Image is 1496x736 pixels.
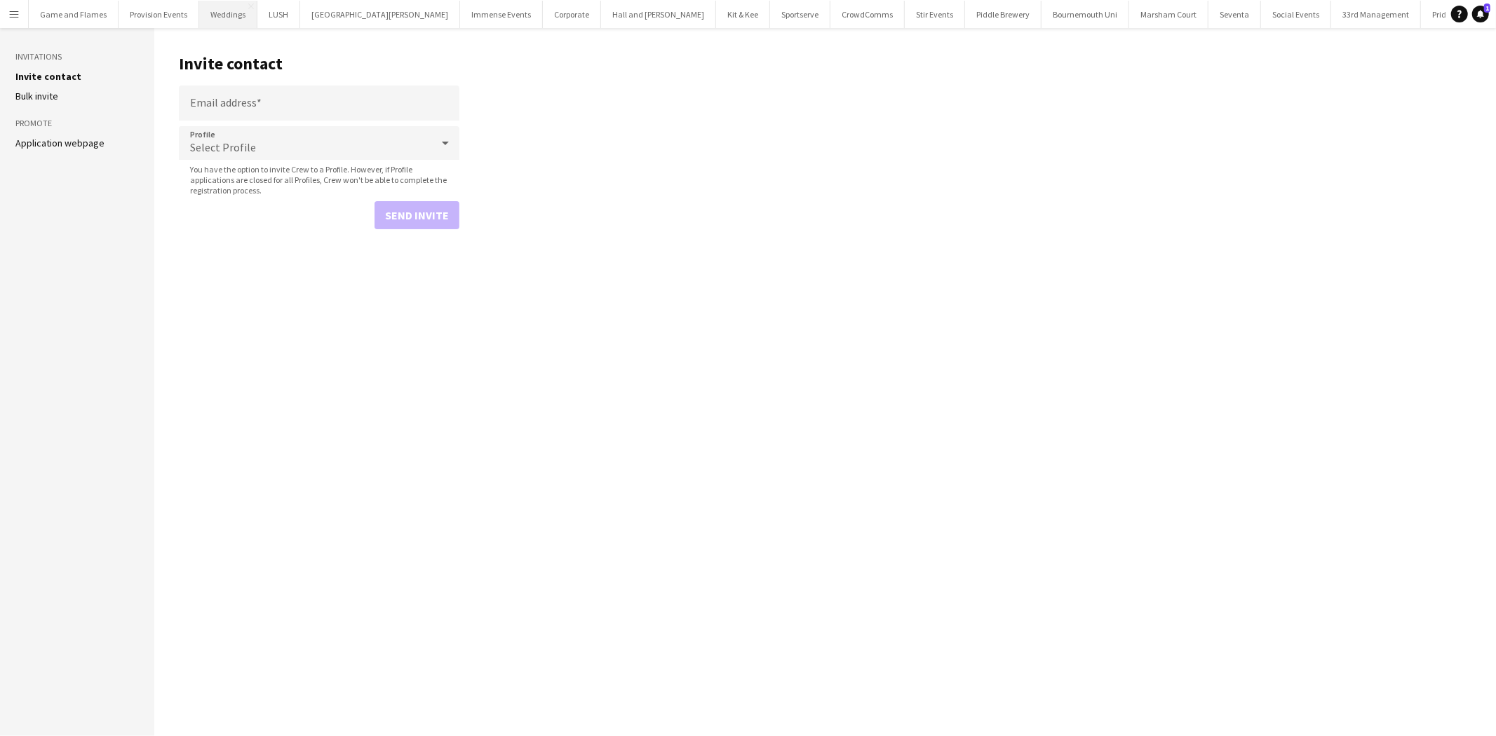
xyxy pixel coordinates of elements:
a: Application webpage [15,137,105,149]
button: Immense Events [460,1,543,28]
a: 1 [1472,6,1489,22]
button: LUSH [257,1,300,28]
h1: Invite contact [179,53,459,74]
button: Game and Flames [29,1,119,28]
a: Invite contact [15,70,81,83]
button: Kit & Kee [716,1,770,28]
button: Hall and [PERSON_NAME] [601,1,716,28]
span: You have the option to invite Crew to a Profile. However, if Profile applications are closed for ... [179,164,459,196]
button: Social Events [1261,1,1331,28]
button: CrowdComms [830,1,905,28]
button: Pride Festival [1421,1,1492,28]
button: Seventa [1208,1,1261,28]
button: Stir Events [905,1,965,28]
button: [GEOGRAPHIC_DATA][PERSON_NAME] [300,1,460,28]
button: Piddle Brewery [965,1,1042,28]
button: Provision Events [119,1,199,28]
button: Marsham Court [1129,1,1208,28]
span: Select Profile [190,140,256,154]
h3: Invitations [15,50,139,63]
button: 33rd Management [1331,1,1421,28]
span: 1 [1484,4,1490,13]
button: Bournemouth Uni [1042,1,1129,28]
h3: Promote [15,117,139,130]
button: Weddings [199,1,257,28]
button: Sportserve [770,1,830,28]
button: Corporate [543,1,601,28]
a: Bulk invite [15,90,58,102]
